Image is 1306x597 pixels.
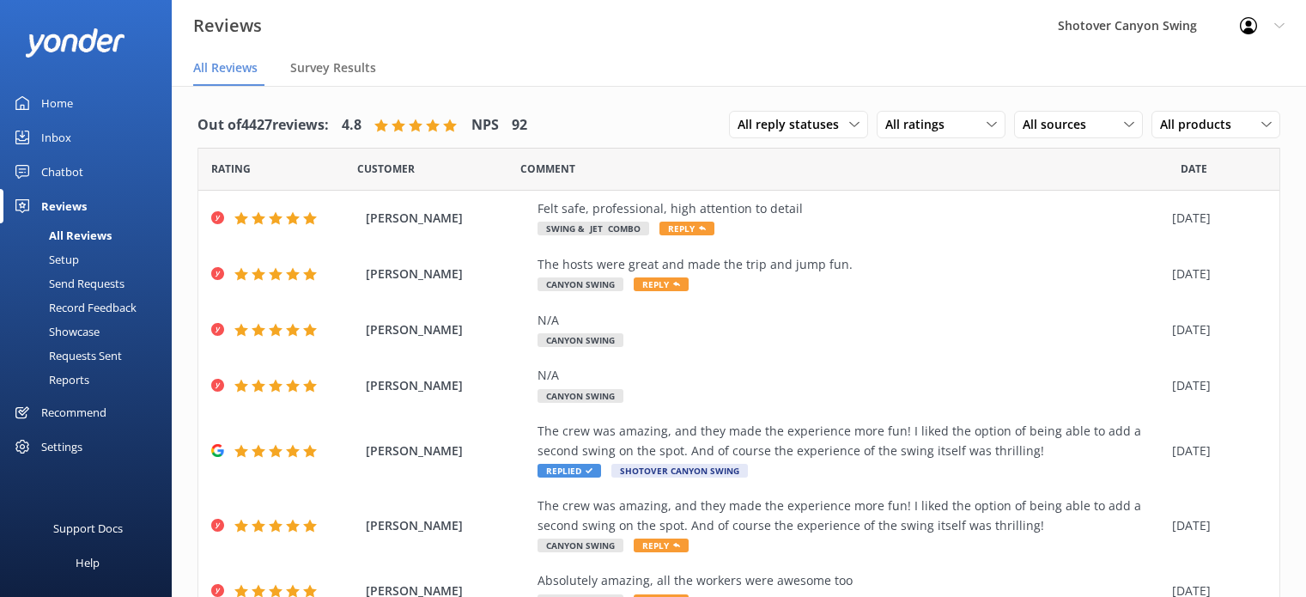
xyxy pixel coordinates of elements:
[76,545,100,580] div: Help
[538,389,623,403] span: Canyon Swing
[10,320,100,344] div: Showcase
[538,199,1163,218] div: Felt safe, professional, high attention to detail
[634,277,689,291] span: Reply
[366,320,529,339] span: [PERSON_NAME]
[10,295,137,320] div: Record Feedback
[10,368,172,392] a: Reports
[10,223,172,247] a: All Reviews
[538,277,623,291] span: Canyon Swing
[1172,209,1258,228] div: [DATE]
[10,344,172,368] a: Requests Sent
[41,395,106,429] div: Recommend
[10,295,172,320] a: Record Feedback
[10,247,172,271] a: Setup
[366,209,529,228] span: [PERSON_NAME]
[538,255,1163,274] div: The hosts were great and made the trip and jump fun.
[41,189,87,223] div: Reviews
[10,271,172,295] a: Send Requests
[10,368,89,392] div: Reports
[885,115,955,134] span: All ratings
[1160,115,1242,134] span: All products
[634,539,689,552] span: Reply
[10,271,125,295] div: Send Requests
[10,247,79,271] div: Setup
[538,222,649,235] span: Swing & Jet Combo
[538,571,1163,590] div: Absolutely amazing, all the workers were awesome too
[659,222,714,235] span: Reply
[538,539,623,552] span: Canyon Swing
[538,422,1163,460] div: The crew was amazing, and they made the experience more fun! I liked the option of being able to ...
[41,429,82,464] div: Settings
[1172,265,1258,283] div: [DATE]
[1181,161,1207,177] span: Date
[53,511,123,545] div: Support Docs
[611,464,748,478] span: Shotover Canyon Swing
[538,464,601,478] span: Replied
[738,115,849,134] span: All reply statuses
[366,442,529,460] span: [PERSON_NAME]
[366,376,529,395] span: [PERSON_NAME]
[538,496,1163,535] div: The crew was amazing, and they made the experience more fun! I liked the option of being able to ...
[193,59,258,76] span: All Reviews
[1172,376,1258,395] div: [DATE]
[41,155,83,189] div: Chatbot
[471,114,499,137] h4: NPS
[10,223,112,247] div: All Reviews
[512,114,527,137] h4: 92
[41,120,71,155] div: Inbox
[26,28,125,57] img: yonder-white-logo.png
[197,114,329,137] h4: Out of 4427 reviews:
[520,161,575,177] span: Question
[1172,320,1258,339] div: [DATE]
[538,333,623,347] span: Canyon Swing
[538,366,1163,385] div: N/A
[290,59,376,76] span: Survey Results
[366,516,529,535] span: [PERSON_NAME]
[41,86,73,120] div: Home
[1172,442,1258,460] div: [DATE]
[193,12,262,40] h3: Reviews
[10,320,172,344] a: Showcase
[342,114,361,137] h4: 4.8
[538,311,1163,330] div: N/A
[366,265,529,283] span: [PERSON_NAME]
[211,161,251,177] span: Date
[357,161,415,177] span: Date
[1023,115,1096,134] span: All sources
[1172,516,1258,535] div: [DATE]
[10,344,122,368] div: Requests Sent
